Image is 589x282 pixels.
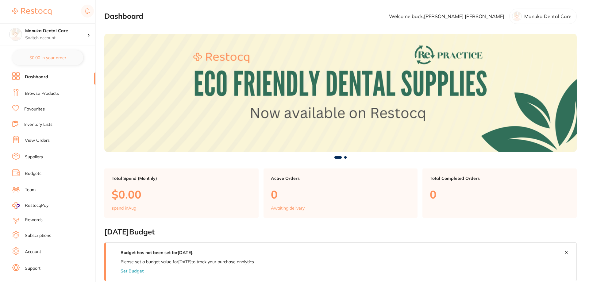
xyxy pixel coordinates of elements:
[389,14,504,19] p: Welcome back, [PERSON_NAME] [PERSON_NAME]
[271,188,410,201] p: 0
[12,8,52,15] img: Restocq Logo
[430,188,569,201] p: 0
[25,74,48,80] a: Dashboard
[121,250,193,255] strong: Budget has not been set for [DATE] .
[12,202,20,209] img: RestocqPay
[104,34,577,152] img: Dashboard
[25,171,41,177] a: Budgets
[12,202,48,209] a: RestocqPay
[104,228,577,236] h2: [DATE] Budget
[25,265,40,272] a: Support
[25,137,50,144] a: View Orders
[25,217,43,223] a: Rewards
[24,106,45,112] a: Favourites
[271,206,305,211] p: Awaiting delivery
[25,187,36,193] a: Team
[121,268,144,273] button: Set Budget
[112,176,251,181] p: Total Spend (Monthly)
[524,14,572,19] p: Manuka Dental Care
[12,50,83,65] button: $0.00 in your order
[25,35,87,41] p: Switch account
[121,259,255,264] p: Please set a budget value for [DATE] to track your purchase analytics.
[104,12,143,21] h2: Dashboard
[25,249,41,255] a: Account
[24,122,52,128] a: Inventory Lists
[12,5,52,19] a: Restocq Logo
[25,203,48,209] span: RestocqPay
[112,206,136,211] p: spend in Aug
[25,91,59,97] a: Browse Products
[422,168,577,218] a: Total Completed Orders0
[25,154,43,160] a: Suppliers
[264,168,418,218] a: Active Orders0Awaiting delivery
[112,188,251,201] p: $0.00
[25,233,51,239] a: Subscriptions
[271,176,410,181] p: Active Orders
[25,28,87,34] h4: Manuka Dental Care
[430,176,569,181] p: Total Completed Orders
[10,28,22,41] img: Manuka Dental Care
[104,168,259,218] a: Total Spend (Monthly)$0.00spend inAug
